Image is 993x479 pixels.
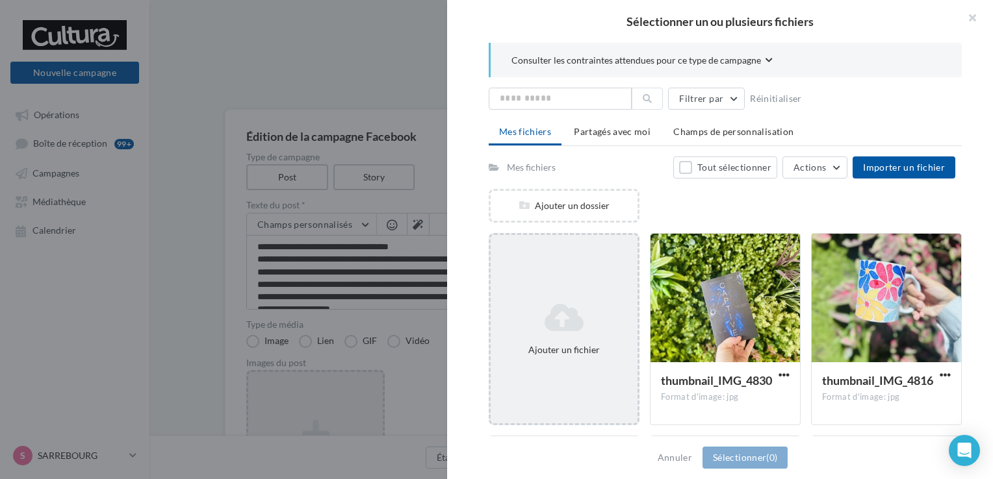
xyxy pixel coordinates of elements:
span: Consulter les contraintes attendues pour ce type de campagne [511,54,761,67]
button: Filtrer par [668,88,745,110]
span: Mes fichiers [499,126,551,137]
div: Mes fichiers [507,161,556,174]
span: thumbnail_IMG_4830 [661,373,772,387]
span: Actions [793,162,826,173]
div: Format d'image: jpg [822,391,951,403]
div: Ajouter un dossier [491,199,638,212]
button: Importer un fichier [853,156,955,178]
button: Tout sélectionner [673,156,777,178]
h2: Sélectionner un ou plusieurs fichiers [468,16,972,27]
button: Sélectionner(0) [703,447,788,469]
button: Réinitialiser [745,91,807,106]
span: Champs de personnalisation [673,126,793,137]
button: Consulter les contraintes attendues pour ce type de campagne [511,53,773,69]
button: Annuler [652,450,697,465]
div: Open Intercom Messenger [949,435,980,466]
span: Partagés avec moi [574,126,651,137]
span: Importer un fichier [863,162,945,173]
div: Ajouter un fichier [496,343,632,356]
div: Format d'image: jpg [661,391,790,403]
span: thumbnail_IMG_4816 [822,373,933,387]
button: Actions [782,156,847,178]
span: (0) [766,452,777,463]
